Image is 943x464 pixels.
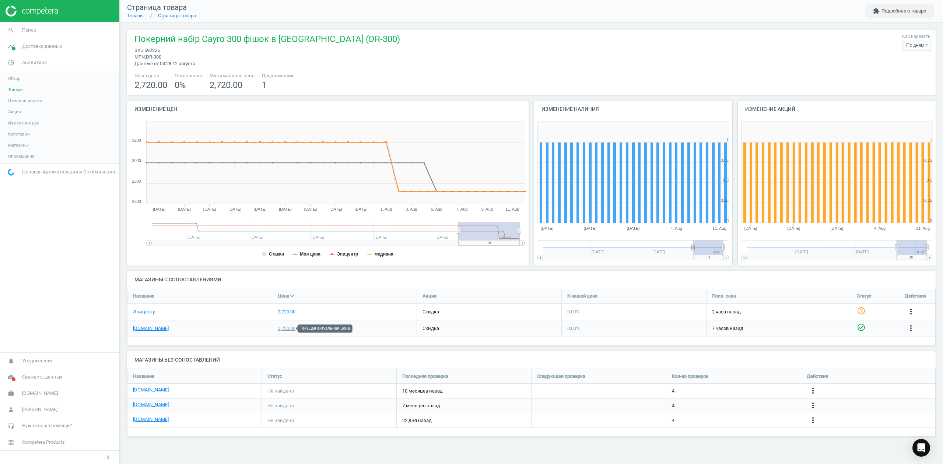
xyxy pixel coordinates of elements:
[926,178,932,182] text: 0.5
[329,207,342,211] tspan: [DATE]
[153,207,166,211] tspan: [DATE]
[228,207,241,211] tspan: [DATE]
[534,101,732,118] h4: Изменение наличия
[175,80,186,90] span: 0 %
[178,207,191,211] tspan: [DATE]
[672,388,674,394] span: 4
[146,54,161,60] span: DR-300
[337,252,358,257] tspan: Эпицентр
[907,307,915,317] button: more_vert
[132,199,141,204] text: 2600
[132,158,141,163] text: 3000
[712,325,845,332] span: 7 часов назад
[127,3,187,12] span: Страница товара
[175,73,202,79] span: Отклонение
[267,417,294,424] span: Не найдено
[22,43,62,50] span: Доставка данных
[134,48,144,53] span: sku :
[670,226,682,231] tspan: 4. Aug
[402,417,526,424] span: 22 дня назад
[672,373,708,380] span: Кол-во проверок
[406,207,417,211] tspan: 3. Aug
[8,109,21,115] span: Акции
[381,207,392,211] tspan: 1. Aug
[8,120,39,126] span: Изменение цен
[278,293,289,299] span: Цена
[917,250,930,254] tspan: Aug '…
[133,293,154,299] span: Название
[4,386,18,400] i: work
[104,453,113,462] i: chevron_left
[8,169,14,176] img: wGWNvw8QSZomAAAAABJRU5ErkJggg==
[721,198,729,203] text: 0.25
[22,358,53,364] span: Уведомления
[924,198,932,203] text: 0.25
[300,252,320,257] tspan: Моя цена
[4,354,18,368] i: notifications
[902,40,932,51] div: По дням
[712,226,726,231] tspan: 11. Aug
[298,324,353,333] div: Текущая актуальная цена
[431,207,442,211] tspan: 5. Aug
[4,23,18,37] i: search
[402,388,526,394] span: 10 месяцев назад
[402,403,526,409] span: 7 месяцев назад
[807,373,828,380] span: Действия
[304,207,317,211] tspan: [DATE]
[916,226,930,231] tspan: 11. Aug
[423,293,437,299] span: Акции
[744,226,757,231] tspan: [DATE]
[133,325,169,332] a: [DOMAIN_NAME]
[210,80,242,90] span: 2,720.00
[712,309,845,315] span: 2 часа назад
[738,101,936,118] h4: Изменение акций
[203,207,216,211] tspan: [DATE]
[127,13,144,18] a: Товары
[423,309,439,314] span: скидка
[712,293,736,299] span: Посл. скан
[22,439,65,446] span: Competera Products
[567,293,597,299] span: К нашей цене
[210,73,255,79] span: Минимальная цена
[726,218,729,223] text: 0
[132,138,141,143] text: 3200
[672,417,674,424] span: 4
[22,422,72,429] span: Нужна наша помощь?
[133,309,155,315] a: Эпицентр
[907,307,915,316] i: more_vert
[809,401,817,410] i: more_vert
[930,138,932,142] text: 1
[713,250,726,254] tspan: Aug '…
[873,8,880,14] i: extension
[809,401,817,411] button: more_vert
[4,56,18,70] i: pie_chart_outlined
[278,309,295,315] div: 2,720.00
[355,207,368,211] tspan: [DATE]
[584,226,597,231] tspan: [DATE]
[8,153,34,159] span: Оповещения
[456,207,467,211] tspan: 7. Aug
[158,13,196,18] a: Страница товара
[627,226,640,231] tspan: [DATE]
[830,226,843,231] tspan: [DATE]
[907,324,915,333] button: more_vert
[134,61,195,66] span: Данные от 04:28 12 августа
[865,4,934,18] button: extensionПодробнее о товаре
[134,54,146,60] span: mpn :
[809,416,817,425] button: more_vert
[8,75,21,81] span: Обзор
[857,306,866,315] i: help_outline
[726,138,729,142] text: 1
[481,207,493,211] tspan: 9. Aug
[902,34,930,40] label: Как нарезать
[541,226,554,231] tspan: [DATE]
[254,207,267,211] tspan: [DATE]
[857,323,866,332] i: check_circle_outline
[8,131,30,137] span: Категории
[134,33,400,47] span: Покерний набір Cayro 300 фішок в [GEOGRAPHIC_DATA] (DR-300)
[723,178,729,182] text: 0.5
[22,169,115,175] span: Ценовая Автоматизация и Оптимизация
[4,370,18,384] i: cloud_done
[567,309,580,314] span: 0.00 %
